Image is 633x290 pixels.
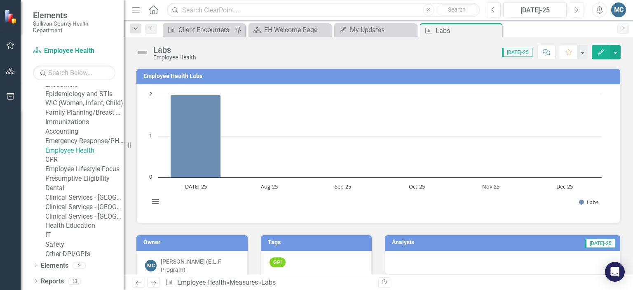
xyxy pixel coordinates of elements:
[45,193,124,203] a: Clinical Services - [GEOGRAPHIC_DATA]
[145,260,157,271] div: MC
[68,278,81,285] div: 13
[41,261,68,271] a: Elements
[45,212,124,222] a: Clinical Services - [GEOGRAPHIC_DATA]
[45,155,124,165] a: CPR
[45,250,124,259] a: Other DPI/GPI's
[45,240,124,250] a: Safety
[150,196,161,207] button: View chart menu, Chart
[41,277,64,286] a: Reports
[261,183,278,190] text: Aug-25
[149,173,152,180] text: 0
[45,108,124,118] a: Family Planning/Breast and Cervical
[165,25,233,35] a: Client Encounters
[45,231,124,240] a: IT
[4,9,19,24] img: ClearPoint Strategy
[579,198,598,206] button: Show Labs
[149,90,152,98] text: 2
[350,25,415,35] div: My Updates
[230,278,258,286] a: Measures
[264,25,329,35] div: EH Welcome Page
[506,5,564,15] div: [DATE]-25
[585,239,615,248] span: [DATE]-25
[161,257,239,274] div: [PERSON_NAME] (E.L.F Program)
[251,25,329,35] a: EH Welcome Page
[45,99,124,108] a: WIC (Women, Infant, Child)
[145,91,606,215] svg: Interactive chart
[73,262,86,269] div: 2
[45,165,124,174] a: Employee Lifestyle Focus
[153,45,196,54] div: Labs
[336,25,415,35] a: My Updates
[178,25,233,35] div: Client Encounters
[45,118,124,127] a: Immunizations
[145,91,612,215] div: Chart. Highcharts interactive chart.
[45,146,124,156] a: Employee Health
[143,239,244,245] h3: Owner
[33,66,115,80] input: Search Below...
[335,183,351,190] text: Sep-25
[409,183,425,190] text: Oct-25
[270,257,286,268] span: GPI
[503,2,567,17] button: [DATE]-25
[177,278,226,286] a: Employee Health
[45,137,124,146] a: Emergency Response/PHEP
[45,174,124,184] a: Presumptive Eligibility
[556,183,573,190] text: Dec-25
[33,10,115,20] span: Elements
[261,278,276,286] div: Labs
[605,262,625,282] div: Open Intercom Messenger
[45,221,124,231] a: Health Education
[482,183,499,190] text: Nov-25
[45,127,124,137] a: Accounting
[611,2,626,17] button: MC
[183,183,207,190] text: [DATE]-25
[33,46,115,56] a: Employee Health
[153,54,196,61] div: Employee Health
[149,132,152,139] text: 1
[171,95,221,178] path: Jul-25, 2. Labs.
[502,48,532,57] span: [DATE]-25
[167,3,479,17] input: Search ClearPoint...
[436,4,478,16] button: Search
[392,239,485,245] h3: Analysis
[436,26,500,36] div: Labs
[268,239,368,245] h3: Tags
[45,203,124,212] a: Clinical Services - [GEOGRAPHIC_DATA] ([PERSON_NAME])
[45,90,124,99] a: Epidemiology and STIs
[143,73,616,79] h3: Employee Health Labs
[136,46,149,59] img: Not Defined
[165,278,372,288] div: » »
[33,20,115,34] small: Sullivan County Health Department
[45,184,124,193] a: Dental
[448,6,466,13] span: Search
